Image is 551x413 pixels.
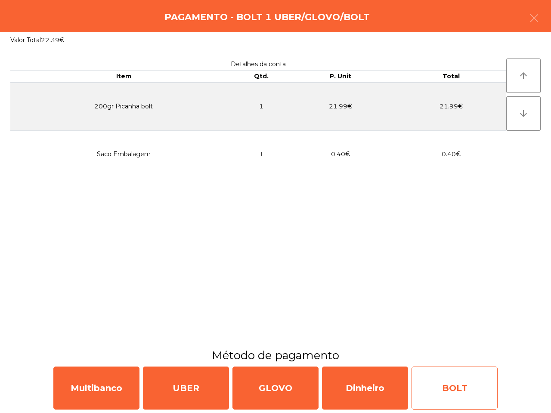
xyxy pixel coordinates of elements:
[237,83,285,131] td: 1
[53,367,139,410] div: Multibanco
[285,83,396,131] td: 21.99€
[41,36,64,44] span: 22.39€
[10,71,237,83] th: Item
[10,130,237,178] td: Saco Embalagem
[518,108,529,119] i: arrow_downward
[237,71,285,83] th: Qtd.
[322,367,408,410] div: Dinheiro
[232,367,319,410] div: GLOVO
[412,367,498,410] div: BOLT
[285,130,396,178] td: 0.40€
[506,59,541,93] button: arrow_upward
[10,36,41,44] span: Valor Total
[237,130,285,178] td: 1
[6,348,545,363] h3: Método de pagamento
[396,83,506,131] td: 21.99€
[231,60,286,68] span: Detalhes da conta
[506,96,541,131] button: arrow_downward
[10,83,237,131] td: 200gr Picanha bolt
[518,71,529,81] i: arrow_upward
[164,11,370,24] h4: Pagamento - Bolt 1 Uber/Glovo/Bolt
[396,71,506,83] th: Total
[396,130,506,178] td: 0.40€
[285,71,396,83] th: P. Unit
[143,367,229,410] div: UBER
